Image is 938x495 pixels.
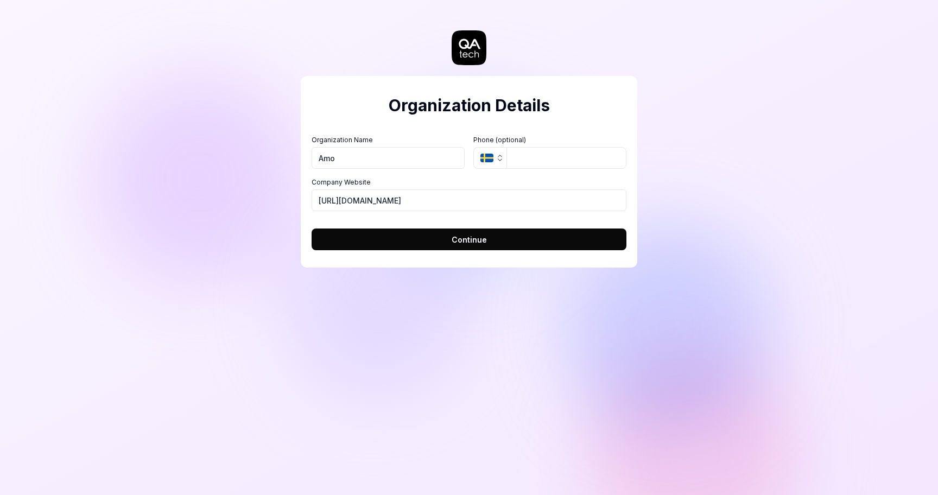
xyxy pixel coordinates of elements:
span: Continue [452,234,487,245]
label: Company Website [312,177,626,187]
button: Continue [312,229,626,250]
label: Phone (optional) [473,135,626,145]
h2: Organization Details [312,93,626,118]
input: https:// [312,189,626,211]
label: Organization Name [312,135,465,145]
